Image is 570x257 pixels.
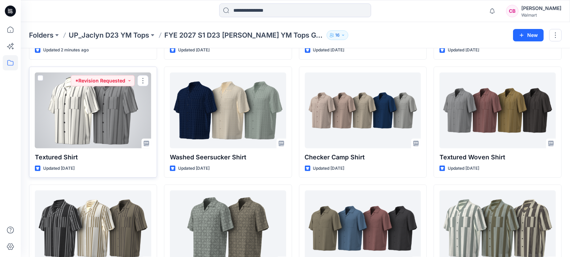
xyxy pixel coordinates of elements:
[69,30,149,40] a: UP_Jaclyn D23 YM Tops
[305,152,421,162] p: Checker Camp Shirt
[43,165,75,172] p: Updated [DATE]
[43,47,89,54] p: Updated 2 minutes ago
[35,72,151,148] a: Textured Shirt
[313,47,345,54] p: Updated [DATE]
[439,72,556,148] a: Textured Woven Shirt
[305,72,421,148] a: Checker Camp Shirt
[448,47,479,54] p: Updated [DATE]
[170,72,286,148] a: Washed Seersucker Shirt
[521,12,561,18] div: Walmart
[506,5,519,17] div: CB
[35,152,151,162] p: Textured Shirt
[178,47,210,54] p: Updated [DATE]
[164,30,324,40] p: FYE 2027 S1 D23 [PERSON_NAME] YM Tops GT IMPORTS
[521,4,561,12] div: [PERSON_NAME]
[313,165,345,172] p: Updated [DATE]
[439,152,556,162] p: Textured Woven Shirt
[448,165,479,172] p: Updated [DATE]
[513,29,544,41] button: New
[327,30,348,40] button: 16
[178,165,210,172] p: Updated [DATE]
[170,152,286,162] p: Washed Seersucker Shirt
[29,30,54,40] a: Folders
[335,31,340,39] p: 16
